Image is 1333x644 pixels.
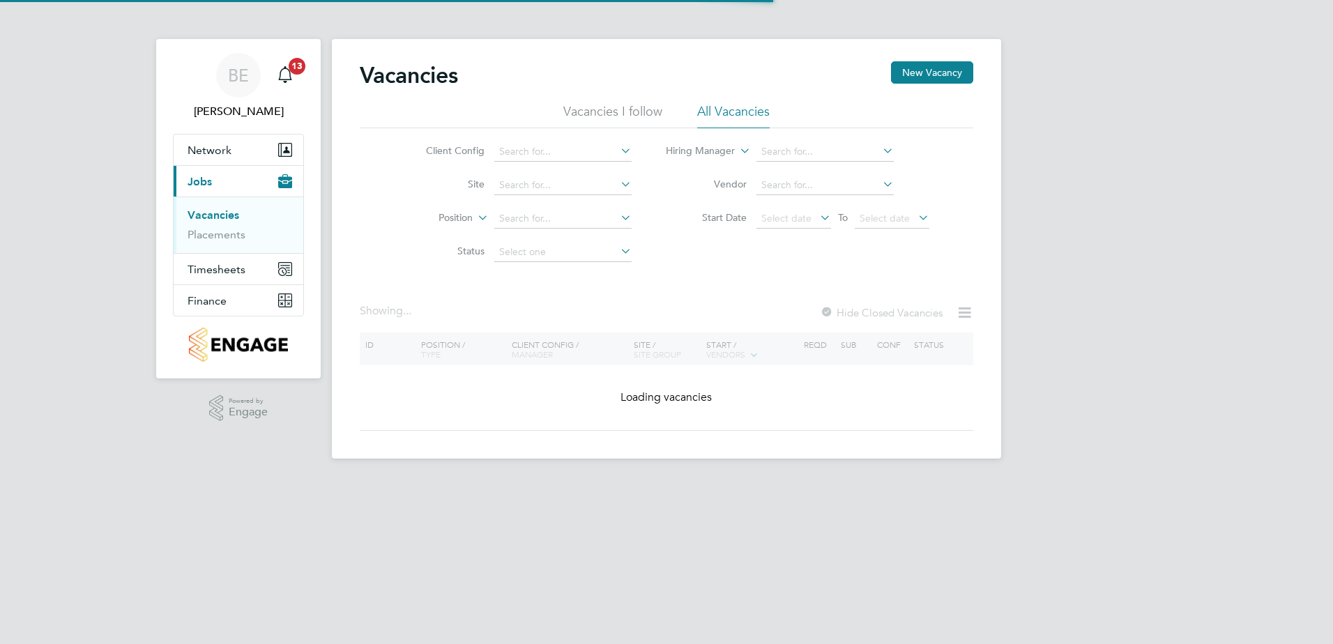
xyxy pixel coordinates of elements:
[188,228,245,241] a: Placements
[756,176,894,195] input: Search for...
[403,304,411,318] span: ...
[494,142,632,162] input: Search for...
[174,254,303,284] button: Timesheets
[188,144,231,157] span: Network
[188,208,239,222] a: Vacancies
[360,304,414,319] div: Showing
[891,61,973,84] button: New Vacancy
[666,211,747,224] label: Start Date
[563,103,662,128] li: Vacancies I follow
[494,243,632,262] input: Select one
[271,53,299,98] a: 13
[173,328,304,362] a: Go to home page
[209,395,268,422] a: Powered byEngage
[289,58,305,75] span: 13
[360,61,458,89] h2: Vacancies
[229,395,268,407] span: Powered by
[393,211,473,225] label: Position
[404,178,485,190] label: Site
[820,306,943,319] label: Hide Closed Vacancies
[156,39,321,378] nav: Main navigation
[174,285,303,316] button: Finance
[188,294,227,307] span: Finance
[697,103,770,128] li: All Vacancies
[404,245,485,257] label: Status
[666,178,747,190] label: Vendor
[494,209,632,229] input: Search for...
[188,263,245,276] span: Timesheets
[173,103,304,120] span: Billy Eadie
[174,197,303,253] div: Jobs
[174,135,303,165] button: Network
[404,144,485,157] label: Client Config
[494,176,632,195] input: Search for...
[860,212,910,224] span: Select date
[173,53,304,120] a: BE[PERSON_NAME]
[189,328,287,362] img: countryside-properties-logo-retina.png
[756,142,894,162] input: Search for...
[655,144,735,158] label: Hiring Manager
[229,406,268,418] span: Engage
[174,166,303,197] button: Jobs
[188,175,212,188] span: Jobs
[228,66,249,84] span: BE
[761,212,812,224] span: Select date
[834,208,852,227] span: To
